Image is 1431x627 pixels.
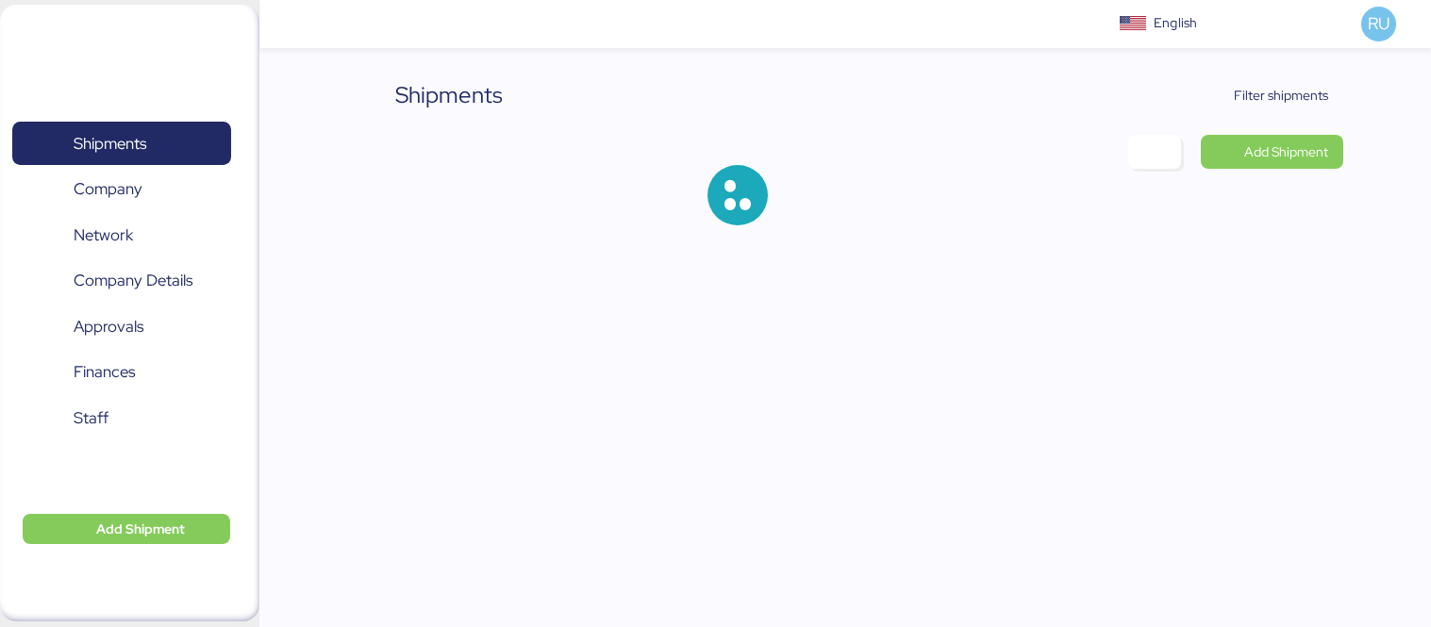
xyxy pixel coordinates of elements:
[1244,140,1328,163] span: Add Shipment
[1234,84,1328,107] span: Filter shipments
[1201,135,1343,169] a: Add Shipment
[395,78,503,112] div: Shipments
[1368,11,1389,36] span: RU
[74,175,142,203] span: Company
[96,518,185,540] span: Add Shipment
[1195,78,1343,112] button: Filter shipments
[12,351,231,394] a: Finances
[1154,13,1197,33] div: English
[74,313,143,340] span: Approvals
[74,222,133,249] span: Network
[74,267,192,294] span: Company Details
[271,8,303,41] button: Menu
[74,130,146,157] span: Shipments
[12,259,231,303] a: Company Details
[74,358,135,386] span: Finances
[23,514,230,544] button: Add Shipment
[12,168,231,211] a: Company
[12,213,231,256] a: Network
[12,305,231,348] a: Approvals
[74,404,108,432] span: Staff
[12,122,231,165] a: Shipments
[12,396,231,439] a: Staff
